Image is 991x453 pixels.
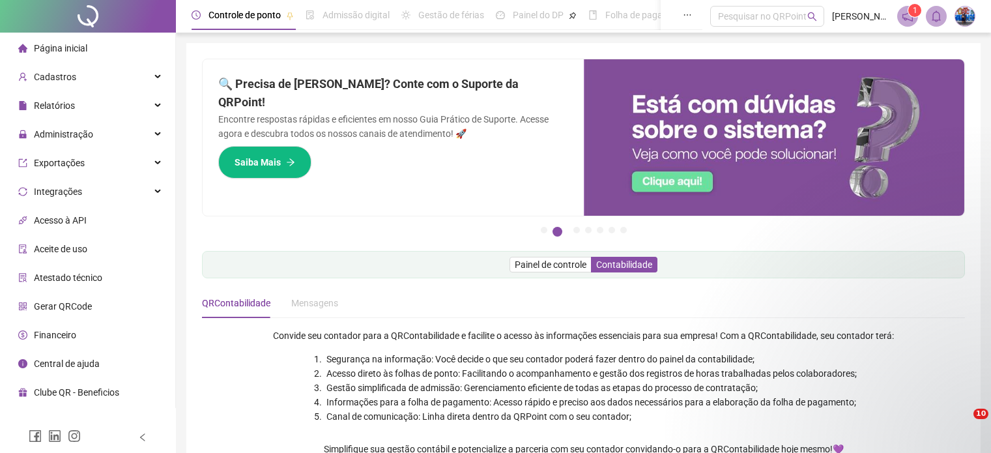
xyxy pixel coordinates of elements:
[218,146,311,179] button: Saiba Mais
[68,430,81,443] span: instagram
[584,59,965,216] img: banner%2F0cf4e1f0-cb71-40ef-aa93-44bd3d4ee559.png
[418,10,484,20] span: Gestão de férias
[18,101,27,110] span: file
[18,388,27,397] span: gift
[18,158,27,168] span: export
[588,10,597,20] span: book
[218,75,568,112] h2: 🔍 Precisa de [PERSON_NAME]? Conte com o Suporte da QRPoint!
[34,272,102,283] span: Atestado técnico
[324,409,857,424] li: Canal de comunicação: Linha direta dentro da QRPoint com o seu contador;
[930,10,942,22] span: bell
[306,10,315,20] span: file-done
[541,227,547,233] button: 1
[947,409,978,440] iframe: Intercom live chat
[18,44,27,53] span: home
[832,9,889,23] span: [PERSON_NAME]
[18,72,27,81] span: user-add
[807,12,817,22] span: search
[286,12,294,20] span: pushpin
[18,359,27,368] span: info-circle
[18,244,27,254] span: audit
[273,329,894,343] div: Convide seu contador para a QRContabilidade e facilite o acesso às informações essenciais para su...
[34,129,93,139] span: Administração
[609,227,615,233] button: 6
[496,10,505,20] span: dashboard
[902,10,913,22] span: notification
[218,112,568,141] p: Encontre respostas rápidas e eficientes em nosso Guia Prático de Suporte. Acesse agora e descubra...
[324,366,857,381] li: Acesso direto às folhas de ponto: Facilitando o acompanhamento e gestão dos registros de horas tr...
[291,296,338,310] div: Mensagens
[138,433,147,442] span: left
[620,227,627,233] button: 7
[29,430,42,443] span: facebook
[34,215,87,226] span: Acesso à API
[323,10,390,20] span: Admissão digital
[553,227,562,237] button: 2
[34,358,100,369] span: Central de ajuda
[683,10,692,20] span: ellipsis
[286,158,295,167] span: arrow-right
[235,155,281,169] span: Saiba Mais
[569,12,577,20] span: pushpin
[913,6,917,15] span: 1
[18,187,27,196] span: sync
[513,10,564,20] span: Painel do DP
[18,130,27,139] span: lock
[597,227,603,233] button: 5
[973,409,988,419] span: 10
[48,430,61,443] span: linkedin
[18,302,27,311] span: qrcode
[34,330,76,340] span: Financeiro
[34,100,75,111] span: Relatórios
[18,330,27,340] span: dollar
[18,273,27,282] span: solution
[34,158,85,168] span: Exportações
[34,186,82,197] span: Integrações
[192,10,201,20] span: clock-circle
[34,244,87,254] span: Aceite de uso
[908,4,921,17] sup: 1
[324,381,857,395] li: Gestão simplificada de admissão: Gerenciamento eficiente de todas as etapas do processo de contra...
[18,216,27,225] span: api
[955,7,975,26] img: 81733
[401,10,410,20] span: sun
[34,72,76,82] span: Cadastros
[585,227,592,233] button: 4
[573,227,580,233] button: 3
[324,352,857,366] li: Segurança na informação: Você decide o que seu contador poderá fazer dentro do painel da contabil...
[202,296,270,310] div: QRContabilidade
[596,259,652,270] span: Contabilidade
[34,43,87,53] span: Página inicial
[34,301,92,312] span: Gerar QRCode
[208,10,281,20] span: Controle de ponto
[515,259,586,270] span: Painel de controle
[605,10,689,20] span: Folha de pagamento
[34,387,119,398] span: Clube QR - Beneficios
[324,395,857,409] li: Informações para a folha de pagamento: Acesso rápido e preciso aos dados necessários para a elabo...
